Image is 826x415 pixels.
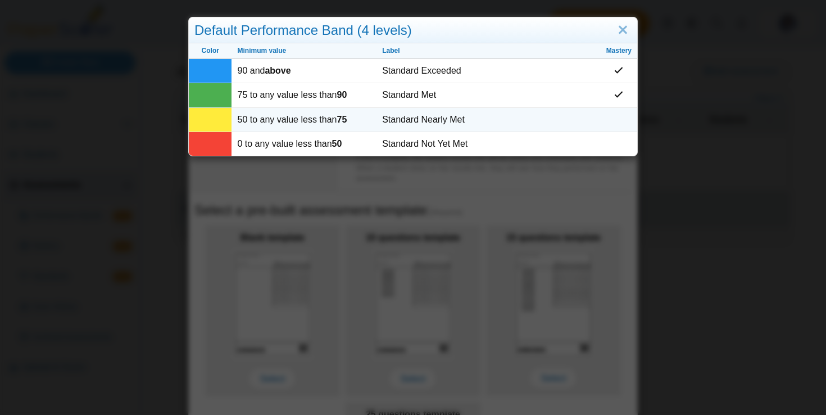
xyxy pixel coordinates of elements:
td: Standard Not Yet Met [376,132,600,156]
div: Default Performance Band (4 levels) [189,17,637,44]
td: Standard Exceeded [376,59,600,83]
b: above [265,66,291,75]
b: 90 [337,90,347,100]
td: 50 to any value less than [232,108,376,132]
td: Standard Nearly Met [376,108,600,132]
td: 0 to any value less than [232,132,376,156]
th: Minimum value [232,43,376,59]
th: Mastery [601,43,637,59]
b: 75 [337,115,347,124]
th: Label [376,43,600,59]
td: 90 and [232,59,376,83]
b: 50 [332,139,342,148]
th: Color [189,43,232,59]
td: Standard Met [376,83,600,107]
a: Close [614,21,632,40]
td: 75 to any value less than [232,83,376,107]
